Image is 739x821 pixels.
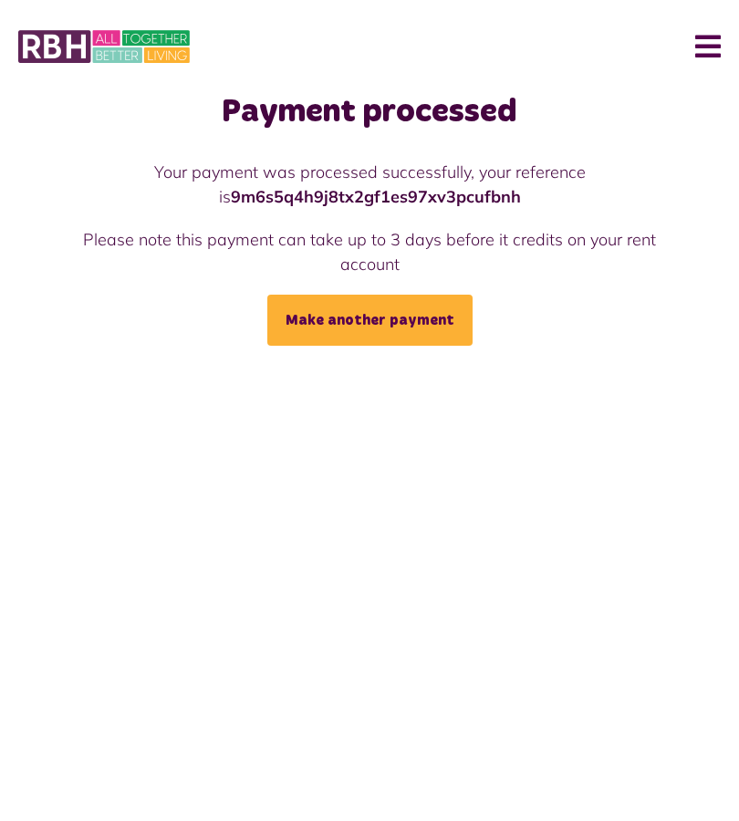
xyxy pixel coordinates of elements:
[231,186,521,207] strong: 9m6s5q4h9j8tx2gf1es97xv3pcufbnh
[77,160,662,209] p: Your payment was processed successfully, your reference is
[18,27,190,66] img: MyRBH
[77,227,662,276] p: Please note this payment can take up to 3 days before it credits on your rent account
[77,93,662,132] h1: Payment processed
[267,295,473,346] a: Make another payment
